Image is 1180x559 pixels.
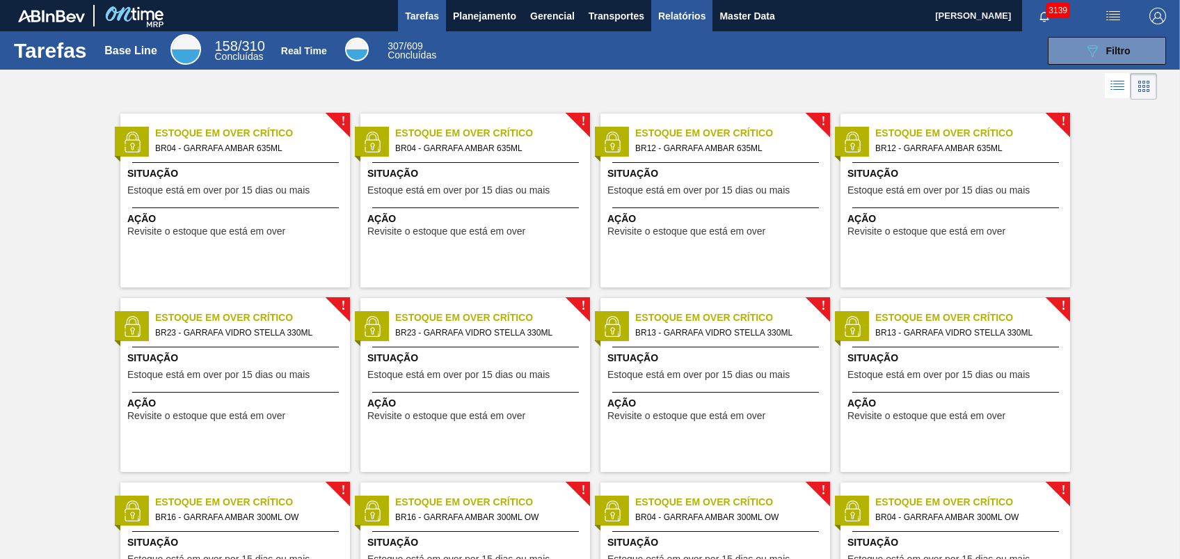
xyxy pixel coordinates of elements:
span: ! [821,485,825,496]
span: Estoque em Over Crítico [875,126,1070,141]
span: Estoque está em over por 15 dias ou mais [847,370,1030,380]
span: Estoque em Over Crítico [635,495,830,510]
span: Estoque em Over Crítico [155,495,350,510]
span: Estoque em Over Crítico [635,310,830,325]
span: Estoque está em over por 15 dias ou mais [367,185,550,196]
span: ! [581,116,585,127]
span: Master Data [719,8,774,24]
span: BR12 - GARRAFA AMBAR 635ML [875,141,1059,156]
span: Ação [847,396,1067,411]
span: Revisite o estoque que está em over [847,411,1005,421]
img: status [362,132,383,152]
span: Situação [127,351,346,365]
img: status [122,132,143,152]
img: status [602,132,623,152]
span: / 609 [388,40,423,52]
span: ! [341,485,345,496]
span: Estoque em Over Crítico [875,310,1070,325]
span: Relatórios [658,8,705,24]
span: Situação [847,351,1067,365]
span: Situação [847,166,1067,181]
span: Situação [367,351,587,365]
span: Estoque em Over Crítico [635,126,830,141]
span: 307 [388,40,404,52]
span: Revisite o estoque que está em over [847,226,1005,237]
span: ! [341,301,345,311]
span: BR04 - GARRAFA AMBAR 635ML [155,141,339,156]
span: ! [821,116,825,127]
span: Estoque está em over por 15 dias ou mais [607,185,790,196]
span: Estoque em Over Crítico [395,310,590,325]
span: BR12 - GARRAFA AMBAR 635ML [635,141,819,156]
span: BR16 - GARRAFA AMBAR 300ML OW [155,510,339,525]
span: Revisite o estoque que está em over [127,411,285,421]
span: Transportes [589,8,644,24]
span: Concluídas [215,51,264,62]
img: status [122,316,143,337]
span: BR23 - GARRAFA VIDRO STELLA 330ML [395,325,579,340]
span: Revisite o estoque que está em over [607,411,765,421]
span: Situação [367,535,587,550]
span: BR23 - GARRAFA VIDRO STELLA 330ML [155,325,339,340]
img: status [842,501,863,521]
img: status [362,316,383,337]
span: Estoque em Over Crítico [155,126,350,141]
div: Real Time [345,38,369,61]
span: Ação [367,212,587,226]
span: Tarefas [405,8,439,24]
span: ! [1061,485,1065,496]
span: Ação [127,396,346,411]
span: Ação [607,396,827,411]
span: Situação [127,535,346,550]
span: Revisite o estoque que está em over [607,226,765,237]
span: Concluídas [388,49,436,61]
span: ! [581,301,585,311]
button: Filtro [1048,37,1166,65]
div: Visão em Cards [1131,73,1157,100]
span: Estoque está em over por 15 dias ou mais [847,185,1030,196]
span: BR04 - GARRAFA AMBAR 635ML [395,141,579,156]
span: Estoque está em over por 15 dias ou mais [607,370,790,380]
span: BR04 - GARRAFA AMBAR 300ML OW [635,510,819,525]
span: Estoque está em over por 15 dias ou mais [127,370,310,380]
span: Situação [367,166,587,181]
span: Estoque está em over por 15 dias ou mais [127,185,310,196]
span: Planejamento [453,8,516,24]
img: status [842,132,863,152]
span: Estoque em Over Crítico [875,495,1070,510]
span: Situação [127,166,346,181]
span: ! [341,116,345,127]
span: ! [1061,301,1065,311]
img: status [602,501,623,521]
button: Notificações [1022,6,1067,26]
img: userActions [1105,8,1122,24]
span: Revisite o estoque que está em over [127,226,285,237]
span: Ação [367,396,587,411]
div: Visão em Lista [1105,73,1131,100]
img: Logout [1149,8,1166,24]
div: Base Line [170,34,201,65]
span: ! [821,301,825,311]
span: Gerencial [530,8,575,24]
img: status [122,501,143,521]
span: Revisite o estoque que está em over [367,226,525,237]
span: BR13 - GARRAFA VIDRO STELLA 330ML [875,325,1059,340]
span: ! [1061,116,1065,127]
span: Ação [127,212,346,226]
span: / 310 [215,38,265,54]
span: Revisite o estoque que está em over [367,411,525,421]
div: Real Time [281,45,327,56]
img: status [842,316,863,337]
span: Estoque em Over Crítico [395,126,590,141]
img: status [602,316,623,337]
span: Estoque está em over por 15 dias ou mais [367,370,550,380]
img: TNhmsLtSVTkK8tSr43FrP2fwEKptu5GPRR3wAAAABJRU5ErkJggg== [18,10,85,22]
img: status [362,501,383,521]
span: 3139 [1046,3,1070,18]
span: Ação [607,212,827,226]
span: Situação [607,535,827,550]
div: Base Line [215,40,265,61]
span: Situação [847,535,1067,550]
span: 158 [215,38,238,54]
div: Real Time [388,42,436,60]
